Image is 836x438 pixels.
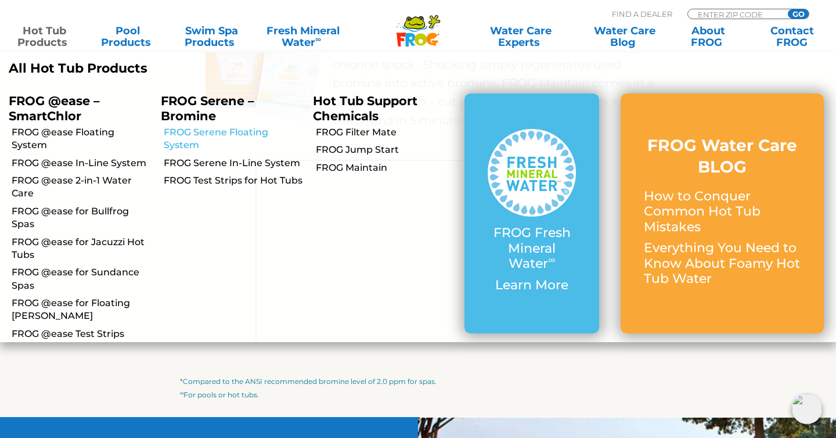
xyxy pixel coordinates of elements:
sup: ∞ [315,34,321,44]
h3: FROG Water Care BLOG [644,135,801,177]
p: Learn More [488,278,576,293]
input: GO [788,9,809,19]
a: FROG @ease for Jacuzzi Hot Tubs [12,236,152,262]
p: FROG Fresh Mineral Water [488,225,576,271]
a: FROG Maintain [316,161,456,174]
a: FROG Water Care BLOG How to Conquer Common Hot Tub Mistakes Everything You Need to Know About Foa... [644,135,801,292]
p: Hot Tub Support Chemicals [313,94,448,123]
a: Swim SpaProducts [179,25,244,48]
a: FROG Serene Floating System [164,126,304,152]
a: Fresh MineralWater∞ [262,25,344,48]
a: FROG Jump Start [316,143,456,156]
a: Hot TubProducts [12,25,77,48]
a: FROG Filter Mate [316,126,456,139]
input: Zip Code Form [697,9,775,19]
a: Water CareBlog [592,25,657,48]
a: FROG @ease for Sundance Spas [12,266,152,292]
a: FROG @ease for Bullfrog Spas [12,205,152,231]
sup: ∞ [180,390,183,396]
p: How to Conquer Common Hot Tub Mistakes [644,189,801,235]
a: ContactFROG [759,25,824,48]
p: Find A Dealer [612,9,672,19]
p: Everything You Need to Know About Foamy Hot Tub Water [644,240,801,286]
h6: *Compared to the ANSI recommended bromine level of 2.0 ppm for spas. [180,378,656,385]
h6: For pools or hot tubs. [180,391,656,398]
a: FROG Fresh Mineral Water∞ Learn More [488,129,576,299]
a: AboutFROG [676,25,741,48]
sup: ∞ [548,254,555,265]
img: openIcon [792,394,822,424]
p: FROG Serene – Bromine [161,94,296,123]
a: FROG @ease Floating System [12,126,152,152]
a: All Hot Tub Products [9,61,409,76]
a: FROG Serene In-Line System [164,157,304,170]
a: PoolProducts [95,25,160,48]
a: FROG @ease In-Line System [12,157,152,170]
a: FROG Test Strips for Hot Tubs [164,174,304,187]
a: FROG @ease for Floating [PERSON_NAME] [12,297,152,323]
a: FROG @ease 2-in-1 Water Care [12,174,152,200]
a: Water CareExperts [468,25,574,48]
p: FROG @ease – SmartChlor [9,94,143,123]
a: FROG @ease Test Strips [12,328,152,340]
